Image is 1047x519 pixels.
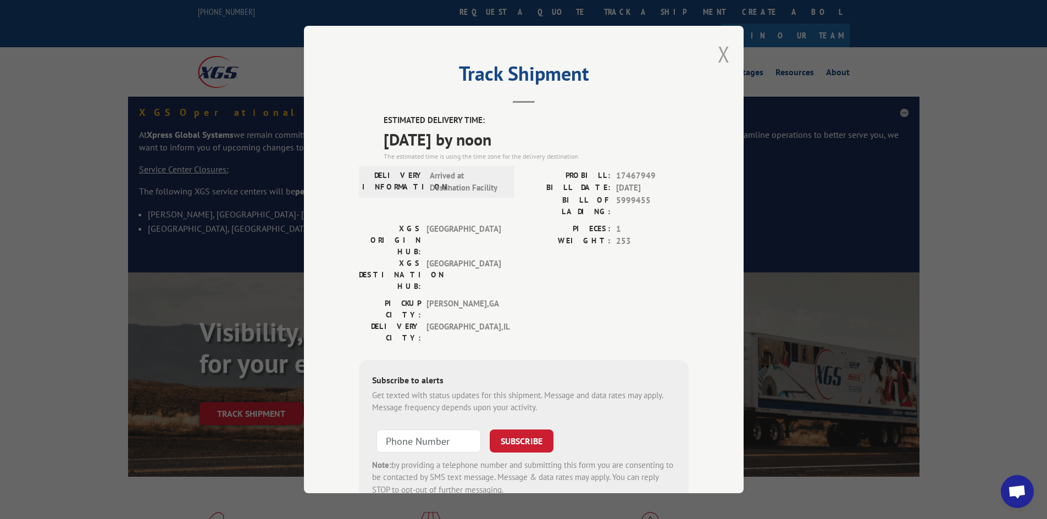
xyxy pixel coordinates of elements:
[359,258,421,292] label: XGS DESTINATION HUB:
[616,223,689,236] span: 1
[384,152,689,161] div: The estimated time is using the time zone for the delivery destination.
[524,182,611,194] label: BILL DATE:
[359,298,421,321] label: PICKUP CITY:
[1001,475,1034,508] a: Open chat
[362,170,424,194] label: DELIVERY INFORMATION:
[426,298,501,321] span: [PERSON_NAME] , GA
[490,429,553,453] button: SUBSCRIBE
[376,429,481,453] input: Phone Number
[372,460,391,470] strong: Note:
[372,389,675,414] div: Get texted with status updates for this shipment. Message and data rates may apply. Message frequ...
[426,223,501,258] span: [GEOGRAPHIC_DATA]
[372,459,675,496] div: by providing a telephone number and submitting this form you are consenting to be contacted by SM...
[616,170,689,182] span: 17467949
[426,321,501,344] span: [GEOGRAPHIC_DATA] , IL
[616,194,689,217] span: 5999455
[616,235,689,248] span: 253
[524,194,611,217] label: BILL OF LADING:
[524,170,611,182] label: PROBILL:
[359,321,421,344] label: DELIVERY CITY:
[372,373,675,389] div: Subscribe to alerts
[384,114,689,127] label: ESTIMATED DELIVERY TIME:
[359,66,689,87] h2: Track Shipment
[524,235,611,248] label: WEIGHT:
[616,182,689,194] span: [DATE]
[359,223,421,258] label: XGS ORIGIN HUB:
[430,170,504,194] span: Arrived at Destination Facility
[524,223,611,236] label: PIECES:
[384,127,689,152] span: [DATE] by noon
[718,40,730,69] button: Close modal
[426,258,501,292] span: [GEOGRAPHIC_DATA]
